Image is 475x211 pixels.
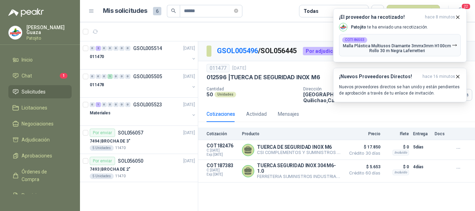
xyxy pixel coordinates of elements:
a: Órdenes de Compra [8,165,72,186]
p: 11470 [115,145,126,151]
div: 0 [107,102,113,107]
a: 0 1 0 0 0 0 0 GSOL005523[DATE] Materiales [90,100,196,123]
span: Exp: [DATE] [207,172,238,177]
button: Nueva solicitud [387,5,440,17]
p: Entrega [413,131,430,136]
span: $ 17.850 [346,143,380,151]
button: ¡El proveedor ha recotizado!hace 8 minutos Company LogoPatojito te ha enviado una recotización.CO... [333,8,467,62]
span: C: [DATE] [207,168,238,172]
div: Incluido [393,150,409,155]
p: / SOL056445 [217,46,297,56]
a: Chat1 [8,69,72,82]
p: COT187383 [207,163,238,168]
div: 0 [125,102,130,107]
p: COT182476 [207,143,238,148]
div: 0 [102,74,107,79]
h1: Mis solicitudes [103,6,147,16]
p: Nuevos proveedores directos se han unido y están pendientes de aprobación a través de tu enlace d... [339,84,461,96]
span: Órdenes de Compra [22,168,65,183]
div: Incluido [393,170,409,175]
span: Chat [22,72,32,80]
p: GSOL005514 [133,46,162,51]
p: 4 días [413,163,430,171]
span: Exp: [DATE] [207,153,238,157]
p: TUERCA SEGURIDAD INOX 304 M6-1.0 [257,163,341,174]
div: Por enviar [90,129,115,137]
div: 0 [113,74,119,79]
p: $ 0 [385,143,409,151]
h3: ¡El proveedor ha recotizado! [339,14,422,20]
div: 5 Unidades [90,173,114,179]
p: [PERSON_NAME] Guaza [26,25,72,35]
div: Actividad [246,110,267,118]
span: hace 8 minutos [425,14,455,20]
div: 2 [96,46,101,51]
p: [GEOGRAPHIC_DATA], [STREET_ADDRESS] Santander de Quilichao , Cauca [303,91,458,103]
a: Licitaciones [8,101,72,114]
p: [DATE] [183,73,195,80]
button: COT186503Malla Plástica Multiusos Diamante 3mmx3mm H100cm Rollo 30 m Negra Laferretteri [339,34,461,56]
p: FERRETERIA SUMINISTROS INDUSTRIALES SAS [257,174,341,179]
p: Dirección [303,87,458,91]
div: 1 [96,102,101,107]
a: Aprobaciones [8,149,72,162]
p: SOL056057 [118,130,143,135]
img: Logo peakr [8,8,44,17]
b: Patojito [351,25,366,30]
p: Cantidad [207,87,298,91]
span: C: [DATE] [207,148,238,153]
p: Flete [385,131,409,136]
span: Remisiones [22,192,47,199]
div: 0 [102,102,107,107]
h3: ¡Nuevos Proveedores Directos! [339,74,420,80]
p: 7493 | BROCHA DE 2" [90,166,130,173]
p: 011478 [90,82,104,88]
div: 0 [125,46,130,51]
div: Unidades [215,92,236,97]
div: 5 Unidades [90,145,114,151]
p: Cotización [207,131,238,136]
p: Producto [242,131,341,136]
p: GSOL005523 [133,102,162,107]
p: te ha enviado una recotización. [351,24,428,30]
span: $ 5.653 [346,163,380,171]
div: 1 [107,74,113,79]
img: Company Logo [339,23,347,31]
div: 0 [102,46,107,51]
a: GSOL005496 [217,47,258,55]
a: 0 0 0 1 0 0 0 GSOL005505[DATE] 011478 [90,72,196,95]
div: Por enviar [90,157,115,165]
span: 6 [153,7,161,15]
a: Inicio [8,53,72,66]
span: hace 16 minutos [422,74,455,80]
p: 11470 [115,173,126,179]
a: Remisiones [8,189,72,202]
span: 1 [60,73,67,79]
p: [DATE] [183,130,195,136]
div: 0 [107,46,113,51]
p: Materiales [90,110,111,116]
a: Por enviarSOL056057[DATE] 7494 |BROCHA DE 3"5 Unidades11470 [80,126,198,154]
p: $ 0 [385,163,409,171]
div: 0 [113,102,119,107]
p: Docs [435,131,449,136]
div: Cotizaciones [207,110,235,118]
div: Todas [304,7,318,15]
span: Inicio [22,56,33,64]
span: Negociaciones [22,120,54,128]
p: 7494 | BROCHA DE 3" [90,138,130,145]
p: [DATE] [183,45,195,52]
div: 0 [125,74,130,79]
span: Solicitudes [22,88,46,96]
p: CSI COMPLEMENTOS Y SUMINISTROS INDUSTRIALES SAS [257,150,341,155]
p: Patojito [26,36,72,40]
p: SOL056050 [118,159,143,163]
p: [DATE] [183,102,195,108]
p: 50 [207,91,213,97]
div: 0 [90,46,95,51]
span: search [171,8,176,13]
span: Crédito 30 días [346,151,380,155]
a: Adjudicación [8,133,72,146]
p: 011470 [90,54,104,60]
a: Por enviarSOL056050[DATE] 7493 |BROCHA DE 2"5 Unidades11470 [80,154,198,182]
